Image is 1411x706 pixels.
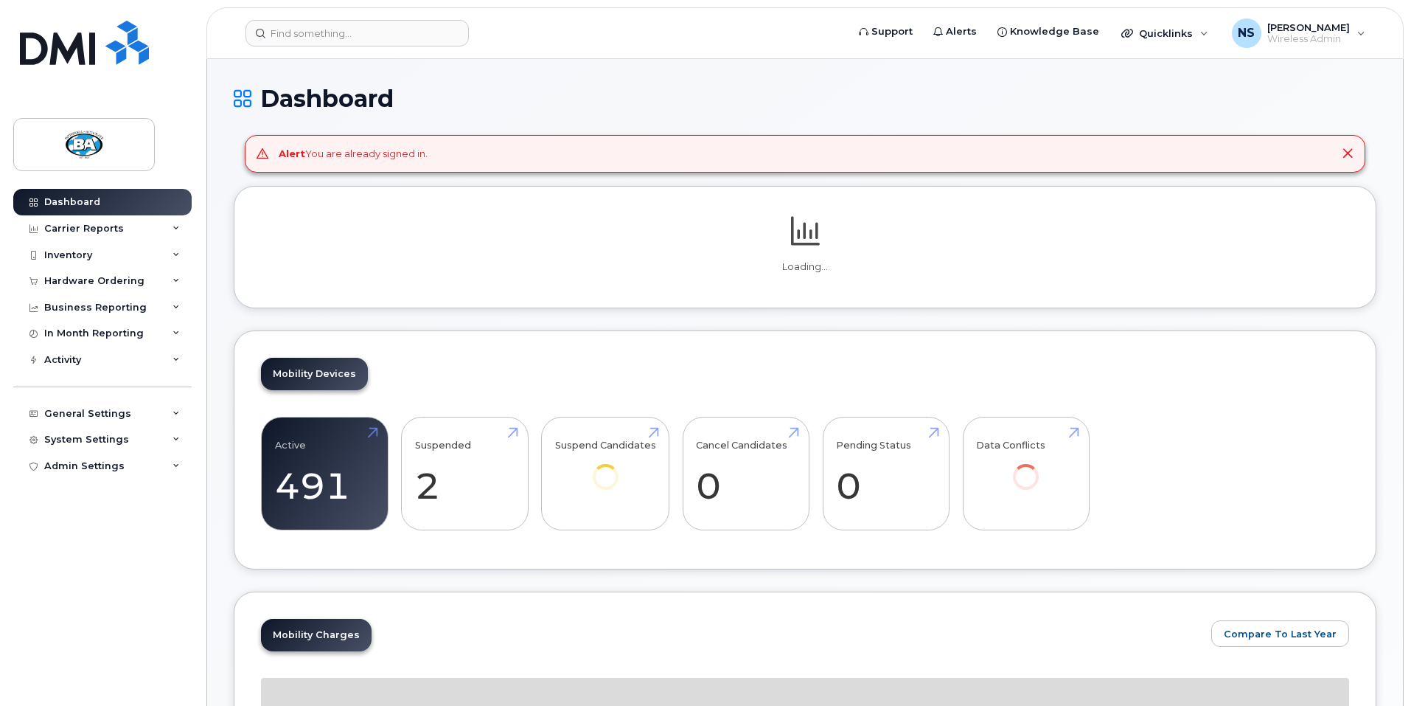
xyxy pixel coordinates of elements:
[415,425,515,522] a: Suspended 2
[279,147,428,161] div: You are already signed in.
[555,425,656,510] a: Suspend Candidates
[976,425,1076,510] a: Data Conflicts
[1224,627,1337,641] span: Compare To Last Year
[836,425,936,522] a: Pending Status 0
[279,148,305,159] strong: Alert
[275,425,374,522] a: Active 491
[261,260,1349,274] p: Loading...
[696,425,795,522] a: Cancel Candidates 0
[261,358,368,390] a: Mobility Devices
[234,86,1376,111] h1: Dashboard
[261,619,372,651] a: Mobility Charges
[1211,620,1349,647] button: Compare To Last Year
